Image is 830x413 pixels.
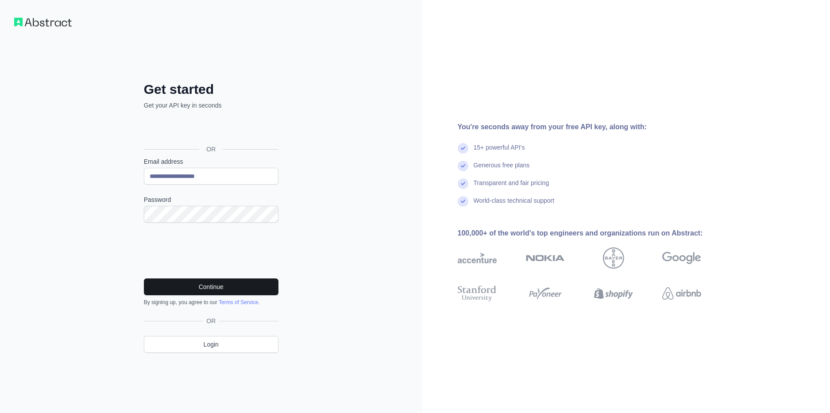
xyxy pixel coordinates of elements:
[144,157,278,166] label: Email address
[594,284,633,303] img: shopify
[144,278,278,295] button: Continue
[144,101,278,110] p: Get your API key in seconds
[474,143,525,161] div: 15+ powerful API's
[474,178,549,196] div: Transparent and fair pricing
[458,196,468,207] img: check mark
[199,145,223,154] span: OR
[219,299,258,305] a: Terms of Service
[458,143,468,154] img: check mark
[139,120,281,139] iframe: Кнопка "Войти с аккаунтом Google"
[662,284,701,303] img: airbnb
[458,284,497,303] img: stanford university
[458,161,468,171] img: check mark
[458,178,468,189] img: check mark
[144,81,278,97] h2: Get started
[458,228,730,239] div: 100,000+ of the world's top engineers and organizations run on Abstract:
[474,196,555,214] div: World-class technical support
[144,336,278,353] a: Login
[144,299,278,306] div: By signing up, you agree to our .
[474,161,530,178] div: Generous free plans
[662,247,701,269] img: google
[144,195,278,204] label: Password
[458,122,730,132] div: You're seconds away from your free API key, along with:
[526,284,565,303] img: payoneer
[458,247,497,269] img: accenture
[603,247,624,269] img: bayer
[526,247,565,269] img: nokia
[144,233,278,268] iframe: reCAPTCHA
[14,18,72,27] img: Workflow
[203,317,219,325] span: OR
